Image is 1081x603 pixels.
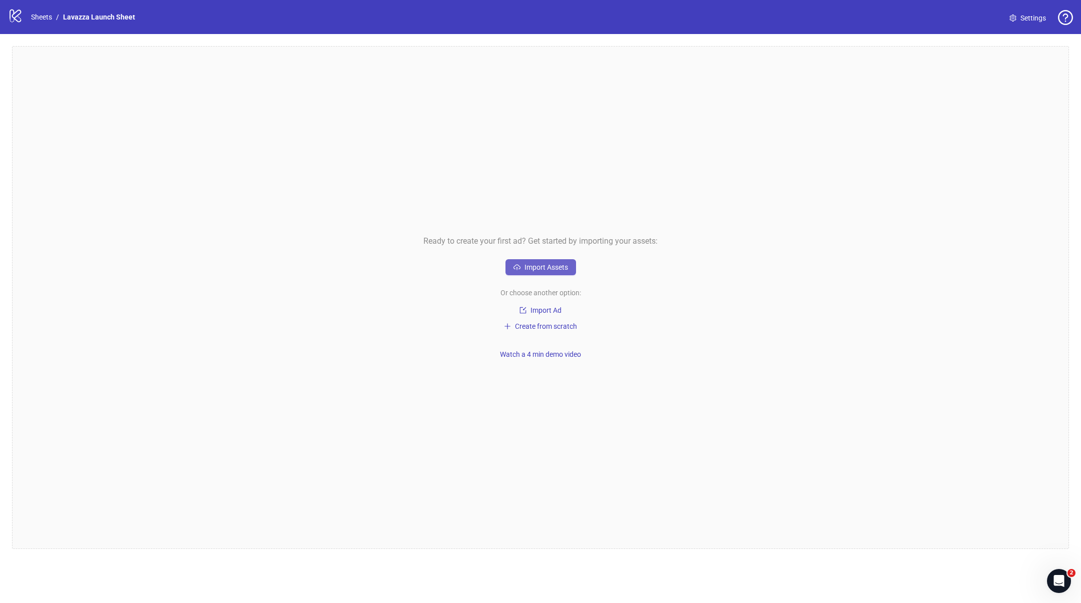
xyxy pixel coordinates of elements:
span: question-circle [1058,10,1073,25]
span: Or choose another option: [500,287,581,298]
span: cloud-upload [513,264,520,271]
a: Settings [1001,10,1054,26]
button: Import Assets [505,259,576,275]
span: Settings [1020,13,1046,24]
iframe: Intercom live chat [1047,569,1071,593]
a: Lavazza Launch Sheet [61,12,137,23]
span: setting [1009,15,1016,22]
button: Create from scratch [500,320,581,332]
span: Watch a 4 min demo video [500,350,581,358]
span: Create from scratch [515,322,577,330]
span: Ready to create your first ad? Get started by importing your assets: [423,235,658,247]
span: 2 [1067,569,1075,577]
button: Import Ad [505,304,576,316]
span: import [519,307,526,314]
a: Sheets [29,12,54,23]
button: Watch a 4 min demo video [496,348,585,360]
li: / [56,12,59,23]
span: Import Ad [530,306,562,314]
span: plus [504,323,511,330]
span: Import Assets [524,263,568,271]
